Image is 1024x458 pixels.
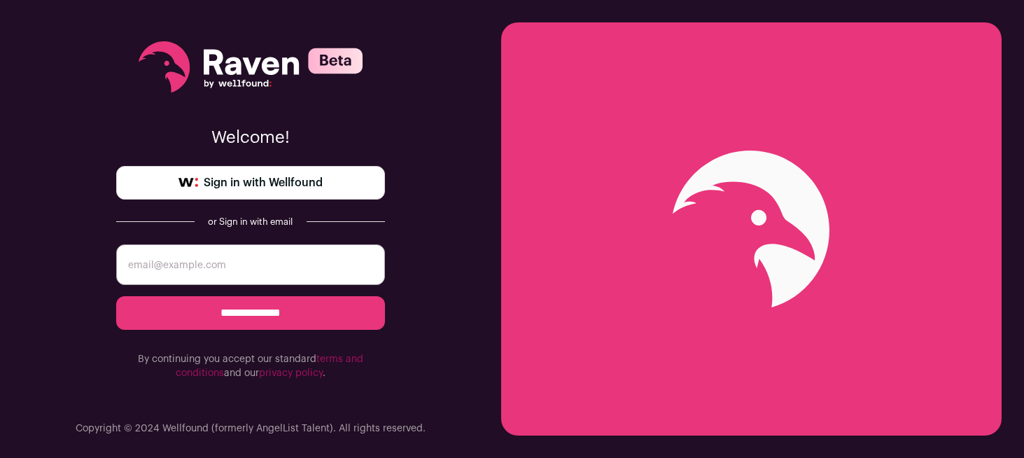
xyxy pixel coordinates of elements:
div: or Sign in with email [206,216,295,228]
p: Welcome! [116,127,385,149]
p: By continuing you accept our standard and our . [116,352,385,380]
img: wellfound-symbol-flush-black-fb3c872781a75f747ccb3a119075da62bfe97bd399995f84a933054e44a575c4.png [178,178,198,188]
p: Copyright © 2024 Wellfound (formerly AngelList Talent). All rights reserved. [76,422,426,436]
input: email@example.com [116,244,385,285]
a: Sign in with Wellfound [116,166,385,200]
a: terms and conditions [176,354,363,378]
a: privacy policy [259,368,323,378]
span: Sign in with Wellfound [204,174,323,191]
